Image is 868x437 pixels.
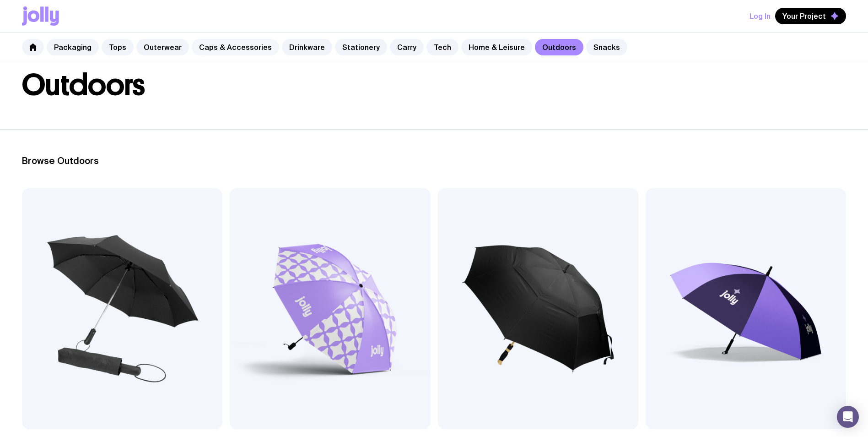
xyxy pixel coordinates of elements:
a: Home & Leisure [461,39,532,55]
span: Your Project [782,11,826,21]
button: Log In [749,8,771,24]
button: Your Project [775,8,846,24]
a: Snacks [586,39,627,55]
a: Tops [102,39,134,55]
a: Stationery [335,39,387,55]
a: Carry [390,39,424,55]
a: Packaging [47,39,99,55]
a: Drinkware [282,39,332,55]
h1: Outdoors [22,71,846,100]
a: Tech [426,39,458,55]
div: Open Intercom Messenger [837,406,859,428]
h2: Browse Outdoors [22,155,846,166]
a: Caps & Accessories [192,39,279,55]
a: Outerwear [136,39,189,55]
a: Outdoors [535,39,583,55]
